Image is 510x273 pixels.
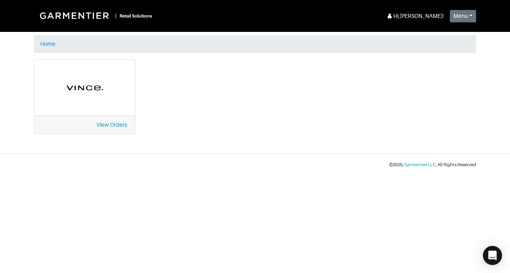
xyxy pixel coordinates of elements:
[386,12,443,20] div: Hi, [PERSON_NAME] !
[115,12,116,20] div: |
[42,68,127,108] img: cyAkLTq7csKWtL9WARqkkVaF.png
[404,162,436,167] a: Garmentier LLC
[35,8,115,23] img: Garmentier
[34,6,155,25] a: |Retail Solutions
[120,14,152,18] small: Retail Solutions
[483,246,502,265] div: Open Intercom Messenger
[40,41,55,47] a: Home
[96,122,127,128] a: View Orders
[34,35,476,53] nav: breadcrumb
[389,162,476,167] small: © 2025 , , All Rights Reserved
[450,10,476,22] button: Menu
